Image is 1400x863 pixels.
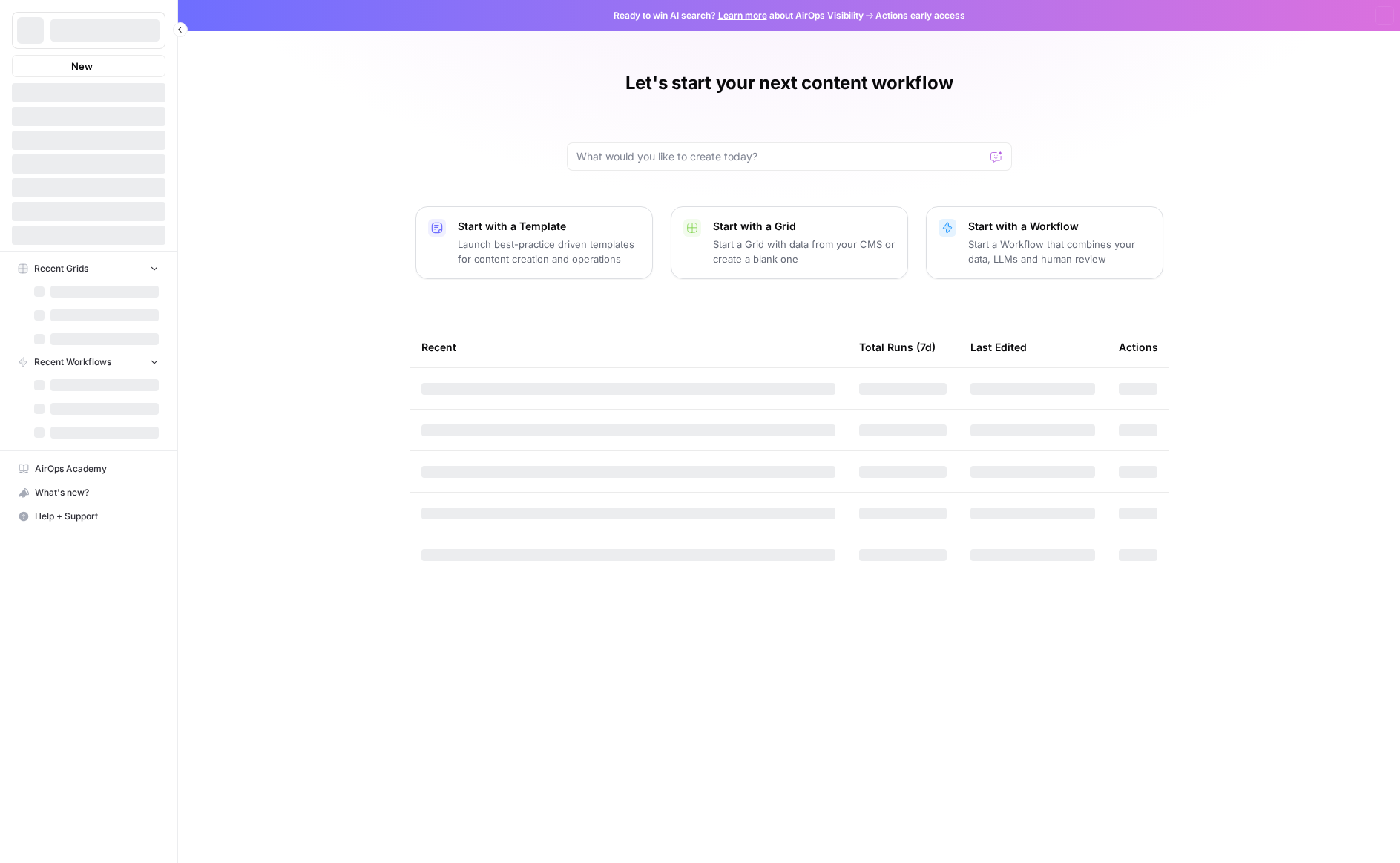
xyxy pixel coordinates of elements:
div: What's new? [13,482,165,504]
button: Recent Grids [12,257,165,280]
span: Recent Grids [34,262,88,275]
p: Start with a Grid [713,219,895,234]
span: Help + Support [35,510,159,523]
button: New [12,55,165,77]
button: Start with a TemplateLaunch best-practice driven templates for content creation and operations [415,206,653,279]
div: Actions [1119,327,1158,367]
a: AirOps Academy [12,457,165,481]
button: Start with a WorkflowStart a Workflow that combines your data, LLMs and human review [926,206,1163,279]
div: Last Edited [970,327,1027,367]
button: Recent Workflows [12,351,165,373]
input: What would you like to create today? [576,149,985,164]
p: Start a Grid with data from your CMS or create a blank one [713,237,895,266]
span: Recent Workflows [34,355,111,369]
span: New [71,59,93,73]
p: Start a Workflow that combines your data, LLMs and human review [968,237,1151,266]
p: Start with a Workflow [968,219,1151,234]
button: Start with a GridStart a Grid with data from your CMS or create a blank one [671,206,908,279]
h1: Let's start your next content workflow [625,71,953,95]
p: Start with a Template [458,219,640,234]
button: Help + Support [12,505,165,528]
span: AirOps Academy [35,462,159,476]
span: Ready to win AI search? about AirOps Visibility [614,9,864,22]
a: Learn more [718,10,767,21]
div: Recent [421,327,835,367]
button: What's new? [12,481,165,505]
span: Actions early access [875,9,965,22]
p: Launch best-practice driven templates for content creation and operations [458,237,640,266]
div: Total Runs (7d) [859,327,936,367]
